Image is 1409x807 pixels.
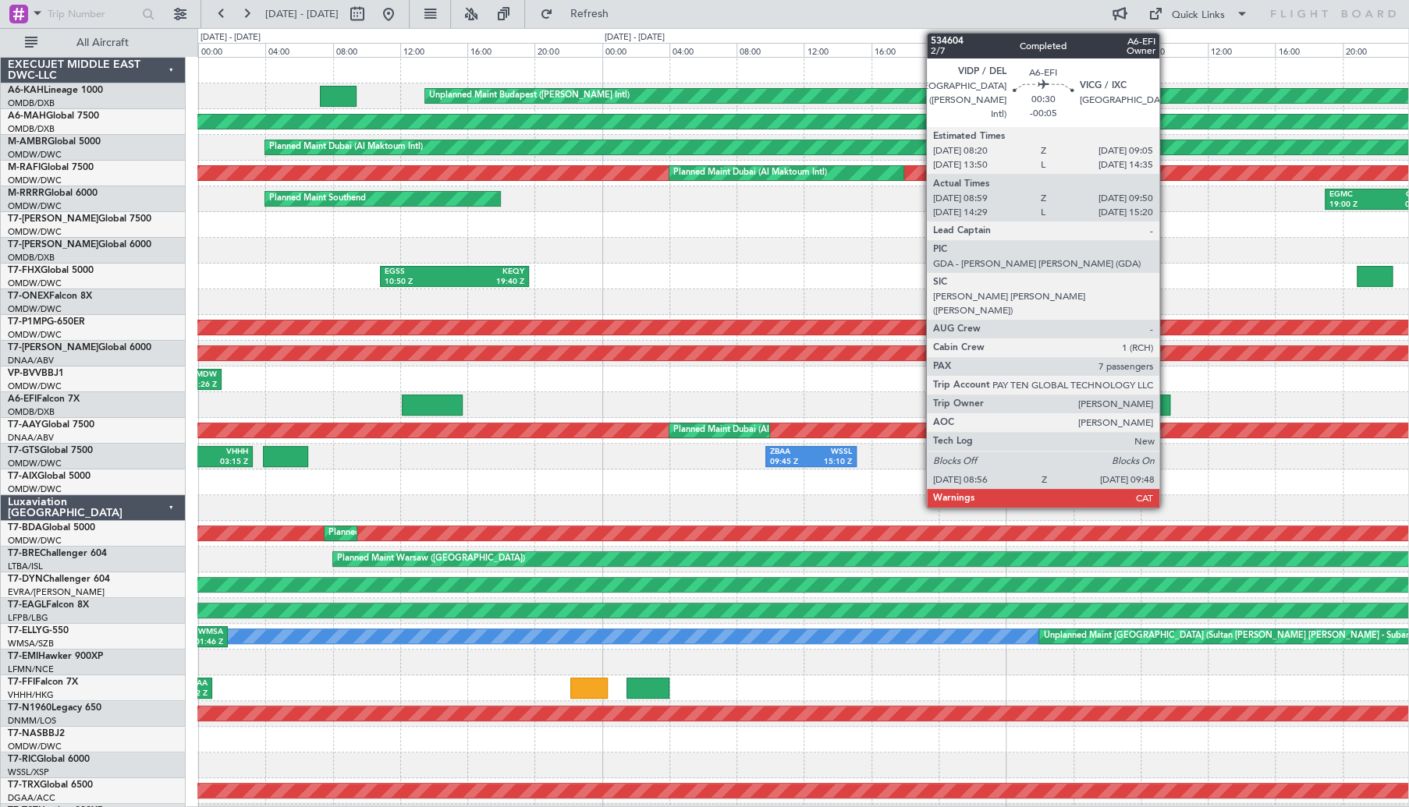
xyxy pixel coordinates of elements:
[1275,43,1342,57] div: 16:00
[137,627,223,638] div: WMSA
[269,187,366,211] div: Planned Maint Southend
[533,2,626,27] button: Refresh
[1141,43,1208,57] div: 08:00
[804,43,871,57] div: 12:00
[673,419,827,442] div: Planned Maint Dubai (Al Maktoum Intl)
[8,214,98,224] span: T7-[PERSON_NAME]
[8,266,41,275] span: T7-FHX
[556,9,622,19] span: Refresh
[269,136,423,159] div: Planned Maint Dubai (Al Maktoum Intl)
[201,31,261,44] div: [DATE] - [DATE]
[17,30,169,55] button: All Aircraft
[8,292,49,301] span: T7-ONEX
[198,43,265,57] div: 00:00
[8,689,54,701] a: VHHH/HKG
[8,343,98,352] span: T7-[PERSON_NAME]
[8,137,48,147] span: M-AMBR
[8,355,54,366] a: DNAA/ABV
[8,420,94,430] a: T7-AAYGlobal 7500
[467,43,534,57] div: 16:00
[8,240,151,250] a: T7-[PERSON_NAME]Global 6000
[8,420,41,430] span: T7-AAY
[8,97,55,109] a: OMDB/DXB
[8,214,151,224] a: T7-[PERSON_NAME]Global 7500
[454,267,524,278] div: KEQY
[265,43,332,57] div: 04:00
[8,266,94,275] a: T7-FHXGlobal 5000
[8,200,62,212] a: OMDW/DWC
[602,43,669,57] div: 00:00
[8,600,89,610] a: T7-EAGLFalcon 8X
[429,84,630,108] div: Unplanned Maint Budapest ([PERSON_NAME] Intl)
[8,137,101,147] a: M-AMBRGlobal 5000
[871,43,939,57] div: 16:00
[8,678,35,687] span: T7-FFI
[8,638,54,649] a: WMSA/SZB
[8,535,62,547] a: OMDW/DWC
[8,226,62,238] a: OMDW/DWC
[41,37,165,48] span: All Aircraft
[8,652,103,661] a: T7-EMIHawker 900XP
[8,780,93,790] a: T7-TRXGlobal 6500
[8,317,85,327] a: T7-P1MPG-650ER
[8,458,62,469] a: OMDW/DWC
[534,43,602,57] div: 20:00
[8,432,54,444] a: DNAA/ABV
[1329,200,1381,211] div: 19:00 Z
[8,163,41,172] span: M-RAFI
[8,586,105,598] a: EVRA/[PERSON_NAME]
[337,547,525,571] div: Planned Maint Warsaw ([GEOGRAPHIC_DATA])
[1141,2,1256,27] button: Quick Links
[8,175,62,186] a: OMDW/DWC
[8,523,95,533] a: T7-BDAGlobal 5000
[8,472,37,481] span: T7-AIX
[8,189,44,198] span: M-RRRR
[669,43,736,57] div: 04:00
[8,575,110,584] a: T7-DYNChallenger 604
[1208,43,1275,57] div: 12:00
[939,43,1006,57] div: 20:00
[8,755,37,764] span: T7-RIC
[8,343,151,352] a: T7-[PERSON_NAME]Global 6000
[8,446,93,455] a: T7-GTSGlobal 7500
[265,7,339,21] span: [DATE] - [DATE]
[8,111,99,121] a: A6-MAHGlobal 7500
[605,31,665,44] div: [DATE] - [DATE]
[8,792,55,804] a: DGAA/ACC
[811,457,853,468] div: 15:10 Z
[8,329,62,341] a: OMDW/DWC
[8,369,64,378] a: VP-BVVBBJ1
[8,380,62,392] a: OMDW/DWC
[8,111,46,121] span: A6-MAH
[328,522,482,545] div: Planned Maint Dubai (Al Maktoum Intl)
[8,561,43,572] a: LTBA/ISL
[8,741,62,752] a: OMDW/DWC
[8,523,42,533] span: T7-BDA
[8,483,62,495] a: OMDW/DWC
[454,277,524,288] div: 19:40 Z
[385,277,455,288] div: 10:50 Z
[8,612,48,624] a: LFPB/LBG
[8,303,62,315] a: OMDW/DWC
[8,189,98,198] a: M-RRRRGlobal 6000
[182,457,247,468] div: 03:15 Z
[8,395,37,404] span: A6-EFI
[8,766,49,778] a: WSSL/XSP
[8,123,55,135] a: OMDB/DXB
[8,780,40,790] span: T7-TRX
[770,447,811,458] div: ZBAA
[385,267,455,278] div: EGSS
[8,278,62,289] a: OMDW/DWC
[8,406,55,418] a: OMDB/DXB
[673,161,827,185] div: Planned Maint Dubai (Al Maktoum Intl)
[1329,189,1381,200] div: EGMC
[8,86,103,95] a: A6-KAHLineage 1000
[8,472,91,481] a: T7-AIXGlobal 5000
[8,549,107,558] a: T7-BREChallenger 604
[48,2,137,26] input: Trip Number
[8,395,80,404] a: A6-EFIFalcon 7X
[8,626,69,635] a: T7-ELLYG-550
[8,163,94,172] a: M-RAFIGlobal 7500
[736,43,804,57] div: 08:00
[8,292,92,301] a: T7-ONEXFalcon 8X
